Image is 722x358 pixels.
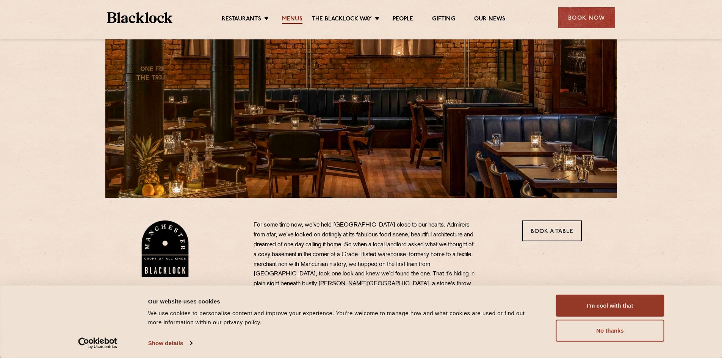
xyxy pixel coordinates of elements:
button: I'm cool with that [556,295,664,317]
a: People [393,16,413,24]
a: Menus [282,16,302,24]
a: Book a Table [522,220,582,241]
div: We use cookies to personalise content and improve your experience. You're welcome to manage how a... [148,309,539,327]
img: BL_Manchester_Logo-bleed.png [140,220,190,277]
a: The Blacklock Way [312,16,372,24]
img: BL_Textured_Logo-footer-cropped.svg [107,12,173,23]
a: Restaurants [222,16,261,24]
p: For some time now, we’ve held [GEOGRAPHIC_DATA] close to our hearts. Admirers from afar, we’ve lo... [254,220,477,309]
a: Show details [148,338,192,349]
a: Gifting [432,16,455,24]
div: Book Now [558,7,615,28]
button: No thanks [556,320,664,342]
a: Our News [474,16,506,24]
div: Our website uses cookies [148,297,539,306]
a: Usercentrics Cookiebot - opens in a new window [64,338,131,349]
